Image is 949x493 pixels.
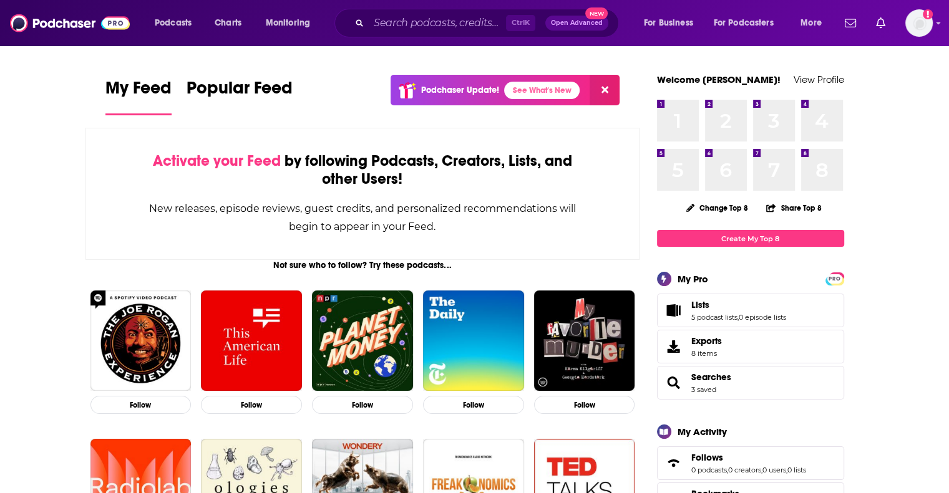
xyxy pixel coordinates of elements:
[691,452,723,463] span: Follows
[787,466,806,474] a: 0 lists
[661,374,686,391] a: Searches
[657,74,781,85] a: Welcome [PERSON_NAME]!
[691,299,786,310] a: Lists
[148,152,577,188] div: by following Podcasts, Creators, Lists, and other Users!
[504,82,580,99] a: See What's New
[421,85,499,95] p: Podchaser Update!
[678,273,708,285] div: My Pro
[534,396,635,414] button: Follow
[545,16,608,31] button: Open AdvancedNew
[801,14,822,32] span: More
[534,290,635,391] img: My Favorite Murder with Karen Kilgariff and Georgia Hardstark
[312,290,413,391] img: Planet Money
[691,299,709,310] span: Lists
[585,7,608,19] span: New
[691,335,722,347] span: Exports
[187,77,293,115] a: Popular Feed
[257,13,326,33] button: open menu
[657,446,844,480] span: Follows
[691,313,737,322] a: 5 podcast lists
[691,349,722,358] span: 8 items
[661,302,686,319] a: Lists
[923,9,933,19] svg: Add a profile image
[105,77,172,115] a: My Feed
[90,396,192,414] button: Follow
[691,452,806,463] a: Follows
[727,466,728,474] span: ,
[661,454,686,472] a: Follows
[207,13,249,33] a: Charts
[786,466,787,474] span: ,
[657,366,844,400] span: Searches
[679,200,756,216] button: Change Top 8
[905,9,933,37] img: User Profile
[657,230,844,247] a: Create My Top 8
[762,466,786,474] a: 0 users
[312,396,413,414] button: Follow
[737,313,739,322] span: ,
[840,12,861,34] a: Show notifications dropdown
[792,13,837,33] button: open menu
[635,13,709,33] button: open menu
[105,77,172,106] span: My Feed
[423,290,524,391] img: The Daily
[871,12,890,34] a: Show notifications dropdown
[739,313,786,322] a: 0 episode lists
[905,9,933,37] button: Show profile menu
[644,14,693,32] span: For Business
[691,385,716,394] a: 3 saved
[187,77,293,106] span: Popular Feed
[714,14,774,32] span: For Podcasters
[90,290,192,391] img: The Joe Rogan Experience
[678,426,727,438] div: My Activity
[346,9,631,37] div: Search podcasts, credits, & more...
[85,260,640,270] div: Not sure who to follow? Try these podcasts...
[761,466,762,474] span: ,
[794,74,844,85] a: View Profile
[827,274,842,284] span: PRO
[661,338,686,355] span: Exports
[155,14,192,32] span: Podcasts
[148,199,577,236] div: New releases, episode reviews, guest credits, and personalized recommendations will begin to appe...
[905,9,933,37] span: Logged in as agoldsmithwissman
[766,196,822,220] button: Share Top 8
[153,151,281,170] span: Activate your Feed
[827,274,842,283] a: PRO
[657,330,844,363] a: Exports
[266,14,310,32] span: Monitoring
[201,396,302,414] button: Follow
[506,15,535,31] span: Ctrl K
[691,466,727,474] a: 0 podcasts
[423,396,524,414] button: Follow
[369,13,506,33] input: Search podcasts, credits, & more...
[706,13,792,33] button: open menu
[691,371,731,383] a: Searches
[728,466,761,474] a: 0 creators
[10,11,130,35] img: Podchaser - Follow, Share and Rate Podcasts
[551,20,603,26] span: Open Advanced
[146,13,208,33] button: open menu
[657,294,844,327] span: Lists
[215,14,241,32] span: Charts
[201,290,302,391] img: This American Life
